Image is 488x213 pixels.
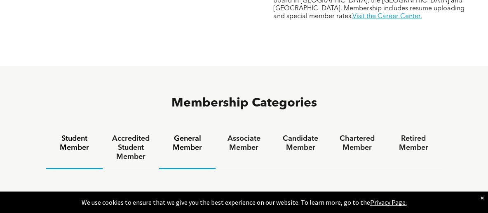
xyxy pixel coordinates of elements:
[223,134,265,152] h4: Associate Member
[110,134,152,161] h4: Accredited Student Member
[352,13,422,20] a: Visit the Career Center.
[54,134,95,152] h4: Student Member
[393,134,434,152] h4: Retired Member
[370,198,407,206] a: Privacy Page.
[167,134,208,152] h4: General Member
[481,194,484,202] div: Dismiss notification
[336,134,378,152] h4: Chartered Member
[280,134,321,152] h4: Candidate Member
[171,97,317,109] span: Membership Categories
